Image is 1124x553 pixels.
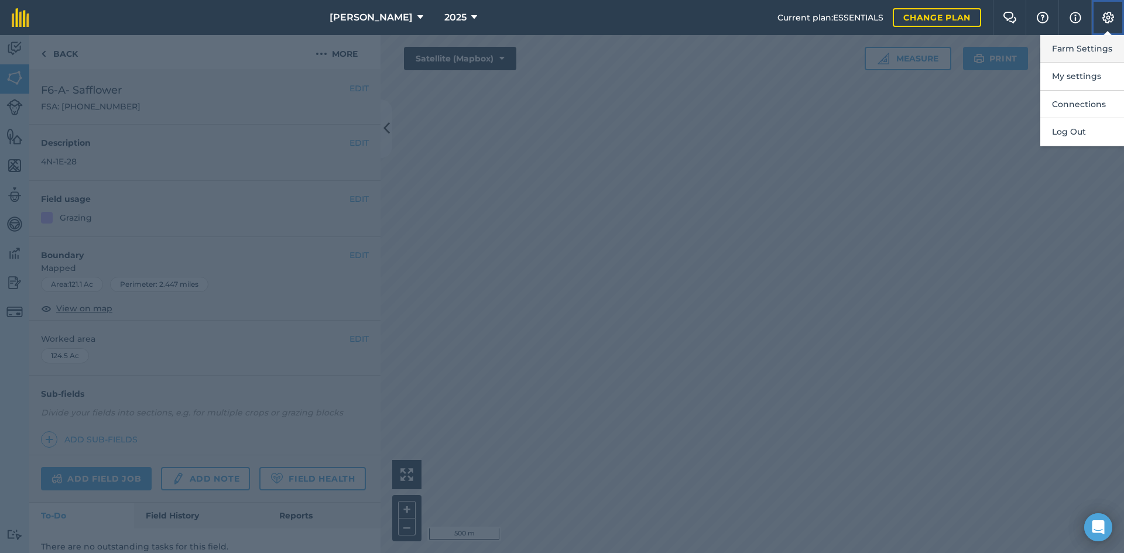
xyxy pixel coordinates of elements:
[893,8,981,27] a: Change plan
[1036,12,1050,23] img: A question mark icon
[1070,11,1081,25] img: svg+xml;base64,PHN2ZyB4bWxucz0iaHR0cDovL3d3dy53My5vcmcvMjAwMC9zdmciIHdpZHRoPSIxNyIgaGVpZ2h0PSIxNy...
[777,11,883,24] span: Current plan : ESSENTIALS
[444,11,467,25] span: 2025
[1040,35,1124,63] button: Farm Settings
[330,11,413,25] span: [PERSON_NAME]
[1003,12,1017,23] img: Two speech bubbles overlapping with the left bubble in the forefront
[12,8,29,27] img: fieldmargin Logo
[1084,513,1112,541] div: Open Intercom Messenger
[1101,12,1115,23] img: A cog icon
[1040,118,1124,146] button: Log Out
[1040,63,1124,90] button: My settings
[1040,91,1124,118] button: Connections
